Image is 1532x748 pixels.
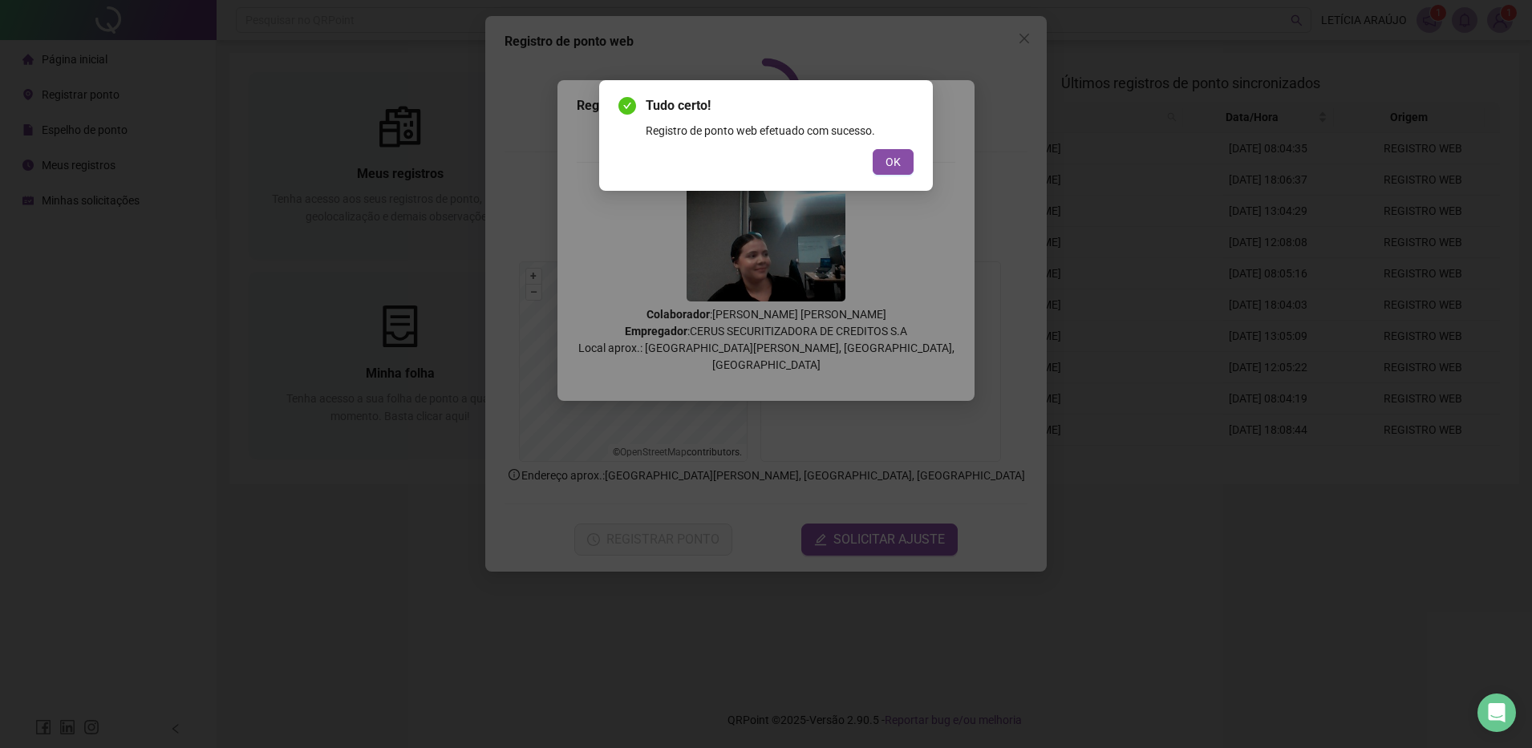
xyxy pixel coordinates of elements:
[886,153,901,171] span: OK
[873,149,914,175] button: OK
[646,96,914,115] span: Tudo certo!
[1477,693,1516,732] div: Open Intercom Messenger
[618,97,636,115] span: check-circle
[646,122,914,139] div: Registro de ponto web efetuado com sucesso.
